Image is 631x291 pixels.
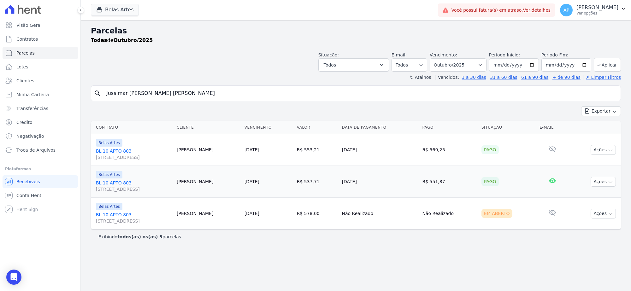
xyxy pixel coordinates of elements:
[96,171,122,178] span: Belas Artes
[3,19,78,32] a: Visão Geral
[242,121,294,134] th: Vencimento
[5,165,75,173] div: Plataformas
[16,64,28,70] span: Lotes
[245,211,259,216] a: [DATE]
[591,209,616,218] button: Ações
[420,121,479,134] th: Pago
[16,105,48,112] span: Transferências
[555,1,631,19] button: AP [PERSON_NAME] Ver opções
[462,75,486,80] a: 1 a 30 dias
[3,61,78,73] a: Lotes
[245,179,259,184] a: [DATE]
[318,52,339,57] label: Situação:
[91,37,153,44] p: de
[16,192,41,199] span: Conta Hent
[521,75,548,80] a: 61 a 90 dias
[324,61,336,69] span: Todos
[174,198,242,230] td: [PERSON_NAME]
[481,209,512,218] div: Em Aberto
[174,166,242,198] td: [PERSON_NAME]
[174,121,242,134] th: Cliente
[96,203,122,210] span: Belas Artes
[481,145,499,154] div: Pago
[94,90,101,97] i: search
[3,88,78,101] a: Minha Carteira
[420,166,479,198] td: R$ 551,87
[294,166,339,198] td: R$ 537,71
[576,4,618,11] p: [PERSON_NAME]
[489,52,520,57] label: Período Inicío:
[339,166,420,198] td: [DATE]
[581,106,621,116] button: Exportar
[552,75,581,80] a: + de 90 dias
[96,139,122,147] span: Belas Artes
[3,33,78,45] a: Contratos
[16,147,56,153] span: Troca de Arquivos
[96,154,172,160] span: [STREET_ADDRESS]
[16,22,42,28] span: Visão Geral
[96,180,172,192] a: BL 10 APTO 803[STREET_ADDRESS]
[294,198,339,230] td: R$ 578,00
[3,116,78,129] a: Crédito
[96,212,172,224] a: BL 10 APTO 803[STREET_ADDRESS]
[318,58,389,72] button: Todos
[16,78,34,84] span: Clientes
[103,87,618,100] input: Buscar por nome do lote ou do cliente
[294,134,339,166] td: R$ 553,21
[3,102,78,115] a: Transferências
[96,218,172,224] span: [STREET_ADDRESS]
[392,52,407,57] label: E-mail:
[3,74,78,87] a: Clientes
[410,75,431,80] label: ↯ Atalhos
[117,234,162,239] b: todos(as) os(as) 3
[98,234,181,240] p: Exibindo parcelas
[523,8,551,13] a: Ver detalhes
[430,52,457,57] label: Vencimento:
[435,75,459,80] label: Vencidos:
[245,147,259,152] a: [DATE]
[591,145,616,155] button: Ações
[96,148,172,160] a: BL 10 APTO 803[STREET_ADDRESS]
[91,37,107,43] strong: Todas
[294,121,339,134] th: Valor
[339,134,420,166] td: [DATE]
[91,4,139,16] button: Belas Artes
[583,75,621,80] a: ✗ Limpar Filtros
[541,52,591,58] label: Período Fim:
[91,25,621,37] h2: Parcelas
[96,186,172,192] span: [STREET_ADDRESS]
[339,198,420,230] td: Não Realizado
[481,177,499,186] div: Pago
[3,189,78,202] a: Conta Hent
[3,47,78,59] a: Parcelas
[16,36,38,42] span: Contratos
[490,75,517,80] a: 31 a 60 dias
[91,121,174,134] th: Contrato
[3,175,78,188] a: Recebíveis
[3,130,78,143] a: Negativação
[576,11,618,16] p: Ver opções
[6,270,21,285] div: Open Intercom Messenger
[16,119,32,125] span: Crédito
[420,134,479,166] td: R$ 569,25
[16,91,49,98] span: Minha Carteira
[479,121,537,134] th: Situação
[591,177,616,187] button: Ações
[451,7,551,14] span: Você possui fatura(s) em atraso.
[174,134,242,166] td: [PERSON_NAME]
[16,50,35,56] span: Parcelas
[16,133,44,139] span: Negativação
[594,58,621,72] button: Aplicar
[339,121,420,134] th: Data de Pagamento
[537,121,568,134] th: E-mail
[114,37,153,43] strong: Outubro/2025
[3,144,78,156] a: Troca de Arquivos
[16,178,40,185] span: Recebíveis
[420,198,479,230] td: Não Realizado
[563,8,569,12] span: AP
